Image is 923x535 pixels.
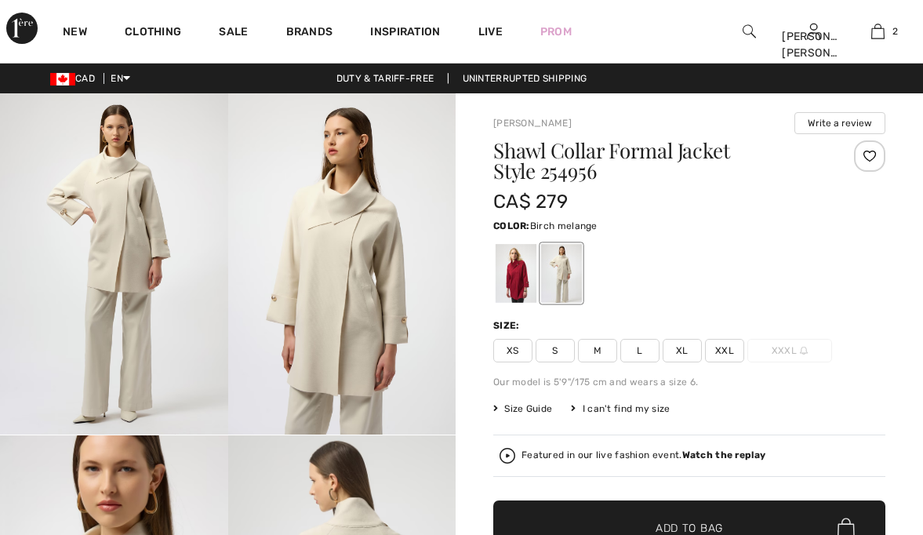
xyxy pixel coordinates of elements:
span: XXXL [747,339,832,362]
span: CAD [50,73,101,84]
span: CA$ 279 [493,191,568,213]
div: I can't find my size [571,402,670,416]
div: [PERSON_NAME] [PERSON_NAME] [782,28,845,61]
div: Our model is 5'9"/175 cm and wears a size 6. [493,375,885,389]
span: L [620,339,660,362]
a: 2 [847,22,910,41]
span: XXL [705,339,744,362]
img: My Info [807,22,820,41]
span: EN [111,73,130,84]
a: Brands [286,25,333,42]
img: 1ère Avenue [6,13,38,44]
div: Birch melange [541,244,582,303]
a: [PERSON_NAME] [493,118,572,129]
span: XS [493,339,532,362]
strong: Watch the replay [682,449,766,460]
a: Sign In [807,24,820,38]
img: My Bag [871,22,885,41]
span: S [536,339,575,362]
a: Prom [540,24,572,40]
a: New [63,25,87,42]
img: Shawl Collar Formal Jacket Style 254956. 2 [228,93,456,435]
a: Sale [219,25,248,42]
span: Color: [493,220,530,231]
span: 2 [892,24,898,38]
img: Canadian Dollar [50,73,75,86]
div: Size: [493,318,523,333]
span: M [578,339,617,362]
div: Featured in our live fashion event. [521,450,765,460]
img: search the website [743,22,756,41]
a: Live [478,24,503,40]
button: Write a review [794,112,885,134]
img: Watch the replay [500,448,515,464]
a: Clothing [125,25,181,42]
span: XL [663,339,702,362]
span: Birch melange [530,220,598,231]
div: Deep cherry [496,244,536,303]
h1: Shawl Collar Formal Jacket Style 254956 [493,140,820,181]
span: Size Guide [493,402,552,416]
img: ring-m.svg [800,347,808,355]
span: Inspiration [370,25,440,42]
